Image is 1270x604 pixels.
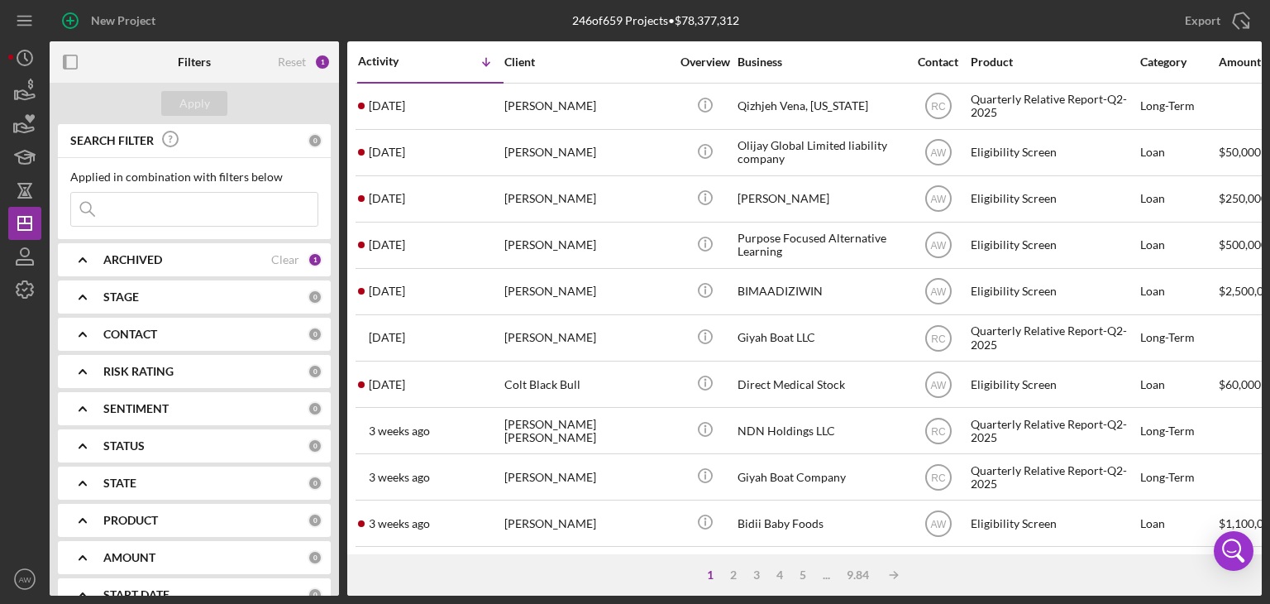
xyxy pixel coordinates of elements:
[738,177,903,221] div: [PERSON_NAME]
[1140,131,1217,175] div: Loan
[369,517,430,530] time: 2025-08-14 05:21
[308,439,322,453] div: 0
[1214,531,1253,571] div: Open Intercom Messenger
[814,568,838,582] div: ...
[930,240,947,252] text: AW
[1140,177,1217,221] div: Loan
[738,409,903,453] div: NDN Holdings LLC
[103,328,157,341] b: CONTACT
[70,170,318,184] div: Applied in combination with filters below
[931,425,946,437] text: RC
[738,84,903,128] div: Qizhjeh Vena, [US_STATE]
[745,568,768,582] div: 3
[1168,4,1262,37] button: Export
[971,55,1136,69] div: Product
[504,501,670,545] div: [PERSON_NAME]
[504,316,670,360] div: [PERSON_NAME]
[103,551,155,564] b: AMOUNT
[369,146,405,159] time: 2025-08-26 23:51
[1140,501,1217,545] div: Loan
[369,424,430,438] time: 2025-08-16 01:36
[1185,4,1220,37] div: Export
[8,563,41,596] button: AW
[103,253,162,266] b: ARCHIVED
[1140,455,1217,499] div: Long-Term
[369,285,405,298] time: 2025-08-23 13:45
[971,455,1136,499] div: Quarterly Relative Report-Q2-2025
[838,568,877,582] div: 9.84
[1140,270,1217,314] div: Loan
[103,290,139,304] b: STAGE
[930,518,947,530] text: AW
[699,568,722,582] div: 1
[1140,409,1217,453] div: Long-Term
[674,55,736,69] div: Overview
[738,316,903,360] div: Giyah Boat LLC
[278,55,306,69] div: Reset
[103,588,169,602] b: START DATE
[1140,548,1217,592] div: Loan
[504,409,670,453] div: [PERSON_NAME] [PERSON_NAME]
[907,55,969,69] div: Contact
[971,501,1136,545] div: Eligibility Screen
[308,252,322,267] div: 1
[572,14,739,27] div: 246 of 659 Projects • $78,377,312
[103,365,174,378] b: RISK RATING
[308,290,322,304] div: 0
[103,402,169,415] b: SENTIMENT
[308,327,322,342] div: 0
[103,477,136,490] b: STATE
[308,133,322,148] div: 0
[1140,84,1217,128] div: Long-Term
[358,55,431,68] div: Activity
[504,131,670,175] div: [PERSON_NAME]
[738,270,903,314] div: BIMAADIZIWIN
[369,471,430,484] time: 2025-08-14 22:58
[369,238,405,252] time: 2025-08-23 17:10
[70,134,154,147] b: SEARCH FILTER
[504,84,670,128] div: [PERSON_NAME]
[1140,223,1217,267] div: Loan
[369,331,405,344] time: 2025-08-22 19:36
[103,514,158,527] b: PRODUCT
[971,409,1136,453] div: Quarterly Relative Report-Q2-2025
[504,455,670,499] div: [PERSON_NAME]
[504,223,670,267] div: [PERSON_NAME]
[1140,55,1217,69] div: Category
[504,362,670,406] div: Colt Black Bull
[314,54,331,70] div: 1
[722,568,745,582] div: 2
[971,316,1136,360] div: Quarterly Relative Report-Q2-2025
[308,550,322,565] div: 0
[738,362,903,406] div: Direct Medical Stock
[504,55,670,69] div: Client
[738,131,903,175] div: Olijay Global Limited liability company
[369,192,405,205] time: 2025-08-25 19:18
[971,177,1136,221] div: Eligibility Screen
[768,568,791,582] div: 4
[931,101,946,113] text: RC
[738,223,903,267] div: Purpose Focused Alternative Learning
[504,177,670,221] div: [PERSON_NAME]
[161,91,227,116] button: Apply
[971,84,1136,128] div: Quarterly Relative Report-Q2-2025
[971,131,1136,175] div: Eligibility Screen
[791,568,814,582] div: 5
[971,223,1136,267] div: Eligibility Screen
[504,548,670,592] div: [PERSON_NAME]
[91,4,155,37] div: New Project
[931,333,946,344] text: RC
[738,455,903,499] div: Giyah Boat Company
[930,286,947,298] text: AW
[308,513,322,528] div: 0
[738,55,903,69] div: Business
[1140,362,1217,406] div: Loan
[18,575,31,584] text: AW
[930,147,947,159] text: AW
[930,194,947,205] text: AW
[504,270,670,314] div: [PERSON_NAME]
[738,501,903,545] div: Bidii Baby Foods
[308,476,322,491] div: 0
[308,401,322,416] div: 0
[1140,316,1217,360] div: Long-Term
